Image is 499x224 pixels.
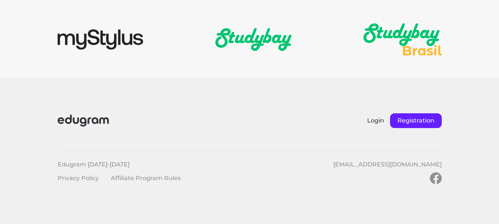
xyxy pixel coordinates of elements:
img: Edugram Logo [58,115,109,127]
button: Login [367,117,384,124]
span: Edugram [DATE]-[DATE] [58,161,141,168]
button: Registration [390,113,442,128]
img: Logo: Studybay [215,23,291,56]
a: [EMAIL_ADDRESS][DOMAIN_NAME] [321,161,442,168]
img: Logo: Studybay Brazil [363,23,442,56]
a: Affiliate Program Rules [111,175,181,182]
a: Privacy Policy [58,175,99,182]
img: Logo: MyStylus [58,23,143,56]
